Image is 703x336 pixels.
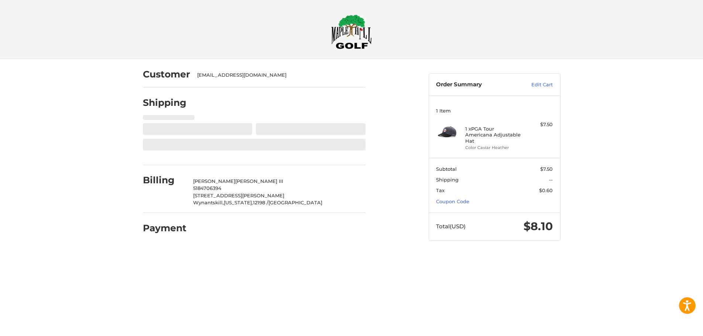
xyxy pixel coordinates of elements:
h2: Billing [143,174,186,186]
span: Shipping [436,177,459,183]
h2: Customer [143,69,190,80]
span: Subtotal [436,166,457,172]
img: Maple Hill Golf [331,14,372,49]
span: 12198 / [253,200,268,205]
a: Edit Cart [515,81,553,89]
span: [US_STATE], [224,200,253,205]
h2: Shipping [143,97,186,108]
div: [EMAIL_ADDRESS][DOMAIN_NAME] [197,72,358,79]
span: [PERSON_NAME] [193,178,235,184]
h2: Payment [143,222,186,234]
span: 5184706394 [193,185,222,191]
span: Total (USD) [436,223,466,230]
h3: Order Summary [436,81,515,89]
span: -- [549,177,553,183]
span: $8.10 [524,219,553,233]
h3: 1 Item [436,108,553,114]
div: $7.50 [524,121,553,128]
span: $0.60 [539,187,553,193]
span: Wynantskill, [193,200,224,205]
span: Tax [436,187,445,193]
span: [PERSON_NAME] III [235,178,283,184]
h4: 1 x PGA Tour Americana Adjustable Hat [465,126,522,144]
a: Coupon Code [436,198,469,204]
li: Color Caviar Heather [465,145,522,151]
span: [GEOGRAPHIC_DATA] [268,200,322,205]
span: $7.50 [540,166,553,172]
span: [STREET_ADDRESS][PERSON_NAME] [193,193,284,198]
